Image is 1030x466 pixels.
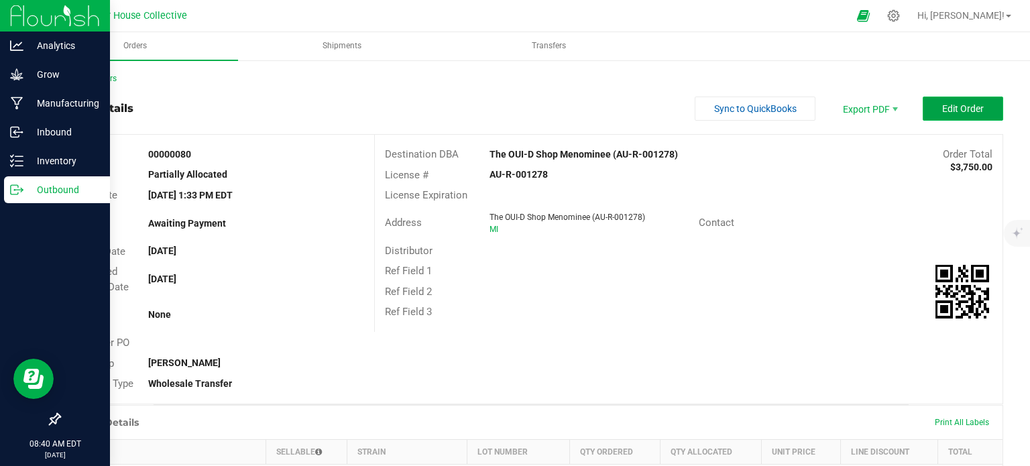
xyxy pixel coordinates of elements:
[385,286,432,298] span: Ref Field 2
[923,97,1003,121] button: Edit Order
[23,95,104,111] p: Manufacturing
[105,40,165,52] span: Orders
[347,439,467,464] th: Strain
[885,9,902,22] div: Manage settings
[10,125,23,139] inline-svg: Inbound
[148,149,191,160] strong: 00000080
[829,97,909,121] li: Export PDF
[840,439,937,464] th: Line Discount
[935,265,989,318] img: Scan me!
[23,153,104,169] p: Inventory
[385,306,432,318] span: Ref Field 3
[661,439,762,464] th: Qty Allocated
[467,439,570,464] th: Lot Number
[446,32,652,60] a: Transfers
[937,439,1003,464] th: Total
[385,169,428,181] span: License #
[60,439,266,464] th: Item
[148,274,176,284] strong: [DATE]
[10,154,23,168] inline-svg: Inventory
[148,378,232,389] strong: Wholesale Transfer
[304,40,380,52] span: Shipments
[490,213,645,222] span: The OUI-D Shop Menominee (AU-R-001278)
[23,38,104,54] p: Analytics
[385,265,432,277] span: Ref Field 1
[942,103,984,114] span: Edit Order
[935,265,989,318] qrcode: 00000080
[385,245,433,257] span: Distributor
[23,66,104,82] p: Grow
[239,32,445,60] a: Shipments
[762,439,841,464] th: Unit Price
[10,183,23,196] inline-svg: Outbound
[23,182,104,198] p: Outbound
[917,10,1005,21] span: Hi, [PERSON_NAME]!
[570,439,661,464] th: Qty Ordered
[385,217,422,229] span: Address
[695,97,815,121] button: Sync to QuickBooks
[943,148,992,160] span: Order Total
[699,217,734,229] span: Contact
[32,32,238,60] a: Orders
[148,357,221,368] strong: [PERSON_NAME]
[490,169,548,180] strong: AU-R-001278
[266,439,347,464] th: Sellable
[23,124,104,140] p: Inbound
[10,97,23,110] inline-svg: Manufacturing
[148,190,233,200] strong: [DATE] 1:33 PM EDT
[148,218,226,229] strong: Awaiting Payment
[148,169,227,180] strong: Partially Allocated
[490,225,498,234] span: MI
[950,162,992,172] strong: $3,750.00
[10,39,23,52] inline-svg: Analytics
[13,359,54,399] iframe: Resource center
[385,148,459,160] span: Destination DBA
[490,149,678,160] strong: The OUI-D Shop Menominee (AU-R-001278)
[148,245,176,256] strong: [DATE]
[6,438,104,450] p: 08:40 AM EDT
[514,40,584,52] span: Transfers
[87,10,187,21] span: Arbor House Collective
[148,309,171,320] strong: None
[848,3,878,29] span: Open Ecommerce Menu
[714,103,797,114] span: Sync to QuickBooks
[935,418,989,427] span: Print All Labels
[10,68,23,81] inline-svg: Grow
[6,450,104,460] p: [DATE]
[385,189,467,201] span: License Expiration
